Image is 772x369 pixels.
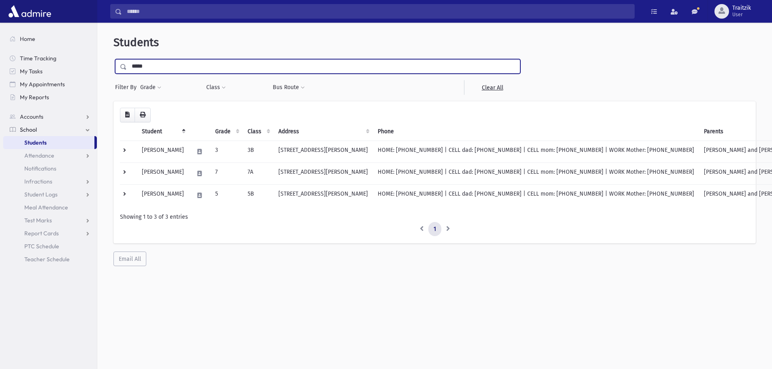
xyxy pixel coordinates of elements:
th: Student: activate to sort column descending [137,122,189,141]
span: Time Tracking [20,55,56,62]
td: [PERSON_NAME] [137,141,189,162]
span: Teacher Schedule [24,256,70,263]
a: School [3,123,97,136]
span: Students [113,36,159,49]
span: Filter By [115,83,140,92]
td: HOME: [PHONE_NUMBER] | CELL dad: [PHONE_NUMBER] | CELL mom: [PHONE_NUMBER] | WORK Mother: [PHONE_... [373,162,699,184]
span: PTC Schedule [24,243,59,250]
span: Accounts [20,113,43,120]
a: My Reports [3,91,97,104]
a: PTC Schedule [3,240,97,253]
span: Attendance [24,152,54,159]
span: My Reports [20,94,49,101]
button: Class [206,80,226,95]
td: 5B [243,184,274,206]
a: Attendance [3,149,97,162]
td: [STREET_ADDRESS][PERSON_NAME] [274,141,373,162]
a: Time Tracking [3,52,97,65]
span: Students [24,139,47,146]
td: [PERSON_NAME] [137,184,189,206]
td: HOME: [PHONE_NUMBER] | CELL dad: [PHONE_NUMBER] | CELL mom: [PHONE_NUMBER] | WORK Mother: [PHONE_... [373,141,699,162]
td: [PERSON_NAME] [137,162,189,184]
span: School [20,126,37,133]
a: My Tasks [3,65,97,78]
a: Students [3,136,94,149]
td: [STREET_ADDRESS][PERSON_NAME] [274,162,373,184]
th: Phone [373,122,699,141]
a: Report Cards [3,227,97,240]
span: Test Marks [24,217,52,224]
span: Home [20,35,35,43]
th: Address: activate to sort column ascending [274,122,373,141]
a: Notifications [3,162,97,175]
span: Infractions [24,178,52,185]
img: AdmirePro [6,3,53,19]
span: User [732,11,751,18]
span: Report Cards [24,230,59,237]
a: Accounts [3,110,97,123]
th: Class: activate to sort column ascending [243,122,274,141]
button: Grade [140,80,162,95]
a: Meal Attendance [3,201,97,214]
a: Test Marks [3,214,97,227]
button: Email All [113,252,146,266]
td: HOME: [PHONE_NUMBER] | CELL dad: [PHONE_NUMBER] | CELL mom: [PHONE_NUMBER] | WORK Mother: [PHONE_... [373,184,699,206]
span: My Tasks [20,68,43,75]
td: 5 [210,184,243,206]
span: Meal Attendance [24,204,68,211]
div: Showing 1 to 3 of 3 entries [120,213,749,221]
td: [STREET_ADDRESS][PERSON_NAME] [274,184,373,206]
a: Infractions [3,175,97,188]
span: Notifications [24,165,56,172]
td: 7 [210,162,243,184]
span: My Appointments [20,81,65,88]
input: Search [122,4,634,19]
td: 3B [243,141,274,162]
a: Home [3,32,97,45]
a: Clear All [464,80,520,95]
span: Student Logs [24,191,58,198]
button: Print [135,108,151,122]
a: Teacher Schedule [3,253,97,266]
span: Traitzik [732,5,751,11]
button: Bus Route [272,80,305,95]
a: My Appointments [3,78,97,91]
a: Student Logs [3,188,97,201]
button: CSV [120,108,135,122]
td: 7A [243,162,274,184]
a: 1 [428,222,441,237]
th: Grade: activate to sort column ascending [210,122,243,141]
td: 3 [210,141,243,162]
